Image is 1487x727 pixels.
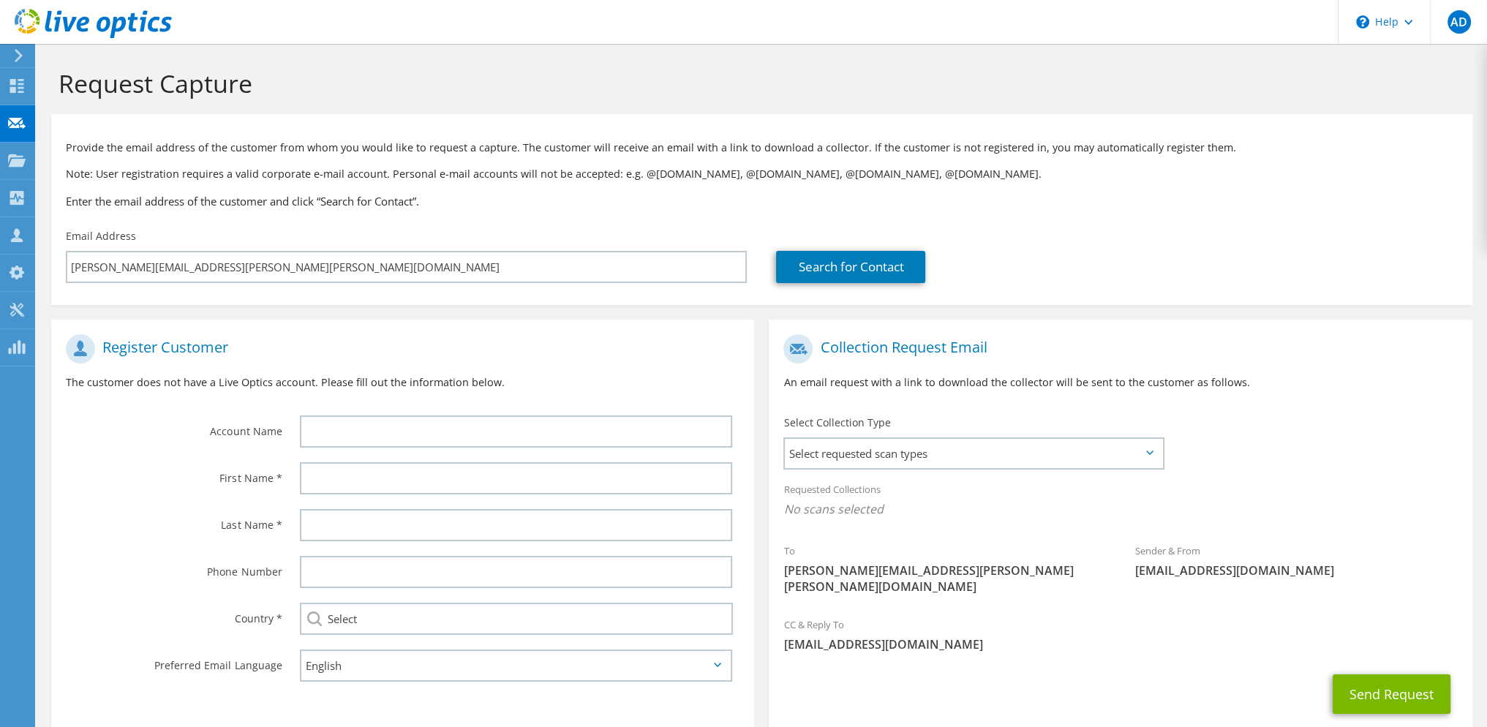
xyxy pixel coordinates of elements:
[66,229,136,244] label: Email Address
[59,68,1458,99] h1: Request Capture
[66,556,282,579] label: Phone Number
[66,415,282,439] label: Account Name
[769,474,1472,528] div: Requested Collections
[783,334,1450,363] h1: Collection Request Email
[66,462,282,486] label: First Name *
[66,509,282,532] label: Last Name *
[1333,674,1450,714] button: Send Request
[66,603,282,626] label: Country *
[783,415,890,430] label: Select Collection Type
[783,501,1457,517] span: No scans selected
[769,609,1472,660] div: CC & Reply To
[1356,15,1369,29] svg: \n
[783,562,1106,595] span: [PERSON_NAME][EMAIL_ADDRESS][PERSON_NAME][PERSON_NAME][DOMAIN_NAME]
[783,374,1457,391] p: An email request with a link to download the collector will be sent to the customer as follows.
[66,140,1458,156] p: Provide the email address of the customer from whom you would like to request a capture. The cust...
[1121,535,1472,586] div: Sender & From
[1135,562,1458,579] span: [EMAIL_ADDRESS][DOMAIN_NAME]
[1448,10,1471,34] span: AD
[769,535,1121,602] div: To
[783,636,1457,652] span: [EMAIL_ADDRESS][DOMAIN_NAME]
[776,251,925,283] a: Search for Contact
[66,649,282,673] label: Preferred Email Language
[66,166,1458,182] p: Note: User registration requires a valid corporate e-mail account. Personal e-mail accounts will ...
[66,374,739,391] p: The customer does not have a Live Optics account. Please fill out the information below.
[785,439,1162,468] span: Select requested scan types
[66,193,1458,209] h3: Enter the email address of the customer and click “Search for Contact”.
[66,334,732,363] h1: Register Customer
